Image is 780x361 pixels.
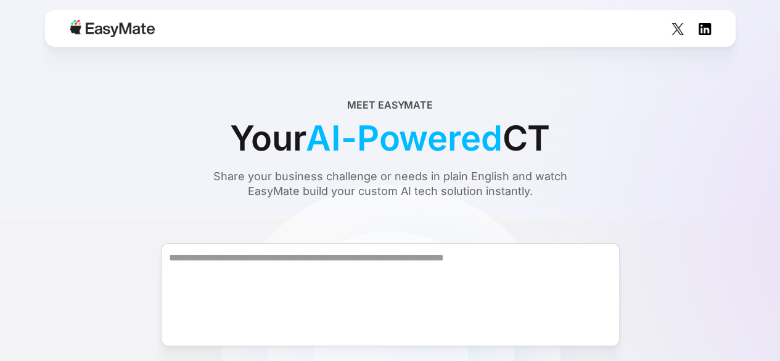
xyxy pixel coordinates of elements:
img: Easymate logo [70,20,155,37]
div: Meet EasyMate [347,98,433,112]
img: Social Icon [671,23,684,35]
span: CT [502,112,550,164]
div: Share your business challenge or needs in plain English and watch EasyMate build your custom AI t... [190,169,591,199]
img: Social Icon [699,23,711,35]
span: AI-Powered [306,112,502,164]
div: Your [230,112,550,164]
